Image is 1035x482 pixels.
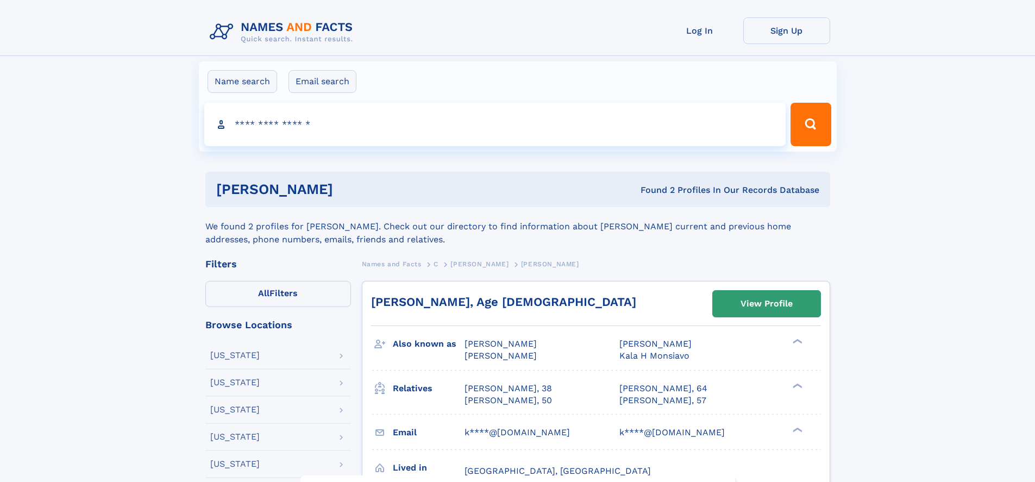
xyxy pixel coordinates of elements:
[790,426,803,433] div: ❯
[210,460,260,468] div: [US_STATE]
[790,338,803,345] div: ❯
[619,339,692,349] span: [PERSON_NAME]
[208,70,277,93] label: Name search
[656,17,743,44] a: Log In
[210,351,260,360] div: [US_STATE]
[205,320,351,330] div: Browse Locations
[393,379,465,398] h3: Relatives
[450,260,509,268] span: [PERSON_NAME]
[393,423,465,442] h3: Email
[790,382,803,389] div: ❯
[619,383,707,395] a: [PERSON_NAME], 64
[465,339,537,349] span: [PERSON_NAME]
[465,466,651,476] span: [GEOGRAPHIC_DATA], [GEOGRAPHIC_DATA]
[216,183,487,196] h1: [PERSON_NAME]
[205,281,351,307] label: Filters
[288,70,356,93] label: Email search
[371,295,636,309] a: [PERSON_NAME], Age [DEMOGRAPHIC_DATA]
[450,257,509,271] a: [PERSON_NAME]
[465,383,552,395] a: [PERSON_NAME], 38
[210,378,260,387] div: [US_STATE]
[434,257,438,271] a: C
[393,459,465,477] h3: Lived in
[465,350,537,361] span: [PERSON_NAME]
[434,260,438,268] span: C
[205,207,830,246] div: We found 2 profiles for [PERSON_NAME]. Check out our directory to find information about [PERSON_...
[521,260,579,268] span: [PERSON_NAME]
[205,17,362,47] img: Logo Names and Facts
[210,405,260,414] div: [US_STATE]
[487,184,819,196] div: Found 2 Profiles In Our Records Database
[210,433,260,441] div: [US_STATE]
[258,288,269,298] span: All
[619,350,689,361] span: Kala H Monsiavo
[791,103,831,146] button: Search Button
[465,395,552,406] a: [PERSON_NAME], 50
[205,259,351,269] div: Filters
[713,291,820,317] a: View Profile
[619,395,706,406] a: [PERSON_NAME], 57
[393,335,465,353] h3: Also known as
[204,103,786,146] input: search input
[741,291,793,316] div: View Profile
[362,257,422,271] a: Names and Facts
[743,17,830,44] a: Sign Up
